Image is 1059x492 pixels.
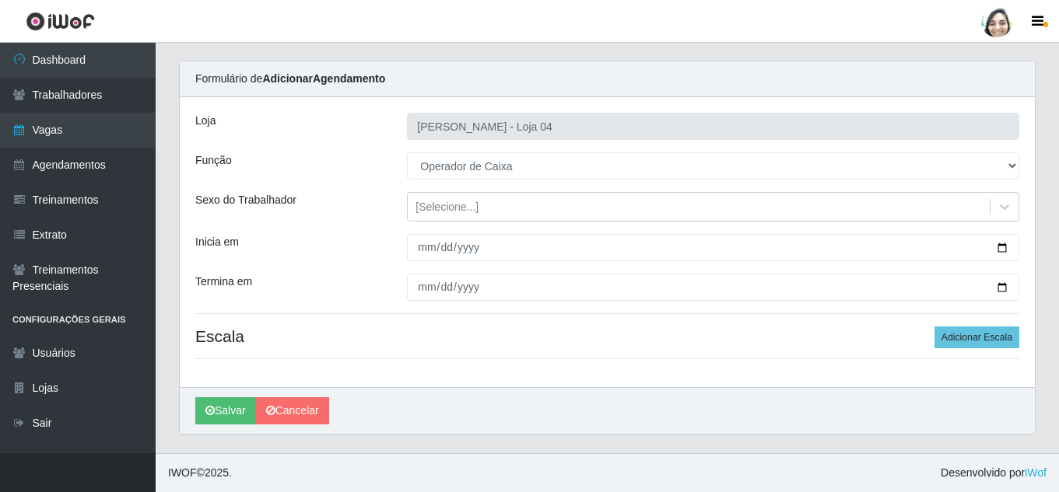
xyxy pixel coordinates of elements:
[262,72,385,85] strong: Adicionar Agendamento
[416,199,479,215] div: [Selecione...]
[195,113,216,129] label: Loja
[195,274,252,290] label: Termina em
[941,465,1047,481] span: Desenvolvido por
[195,397,256,424] button: Salvar
[256,397,329,424] a: Cancelar
[1025,466,1047,479] a: iWof
[195,234,239,250] label: Inicia em
[168,466,197,479] span: IWOF
[195,152,232,169] label: Função
[168,465,232,481] span: © 2025 .
[195,326,1019,346] h4: Escala
[26,12,95,31] img: CoreUI Logo
[195,192,296,208] label: Sexo do Trabalhador
[935,326,1019,348] button: Adicionar Escala
[180,61,1035,97] div: Formulário de
[407,234,1019,261] input: 00/00/0000
[407,274,1019,301] input: 00/00/0000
